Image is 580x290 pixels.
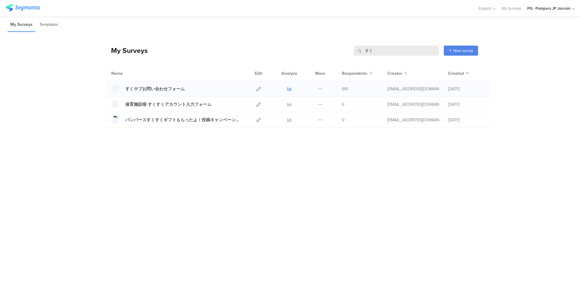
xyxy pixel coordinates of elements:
button: Created [448,70,469,77]
div: [DATE] [448,117,484,123]
span: Respondents [342,70,367,77]
a: すくサブお問い合わせフォーム [111,85,185,93]
div: furumi.tomoko1@trans-cosmos.co.jp [387,117,439,123]
div: PG - Pampers JP Janrain [527,5,571,11]
input: Survey Name, Creator... [354,46,439,56]
span: New survey [453,48,473,54]
button: Creator [387,70,407,77]
a: 保育施設様 すくすくアカウント入力フォーム [111,100,211,108]
span: 6 [342,101,344,108]
div: すくサブお問い合わせフォーム [125,86,185,92]
span: 661 [342,86,348,92]
div: [DATE] [448,101,484,108]
div: Analyze [280,66,298,81]
button: Respondents [342,70,372,77]
li: My Surveys [8,18,35,32]
div: My Surveys [105,45,148,56]
img: segmanta logo [5,4,40,12]
div: ebisu.ae.1@pg.com [387,101,439,108]
div: パンパースすくすくギフトもらったよ！投稿キャンペーン投稿キャンペーン [125,117,243,123]
div: 保育施設様 すくすくアカウント入力フォーム [125,101,211,108]
span: Support [478,5,492,11]
div: Edit [252,66,265,81]
span: Creator [387,70,402,77]
span: Created [448,70,464,77]
li: Templates [37,18,61,32]
div: Name [111,70,148,77]
div: [DATE] [448,86,484,92]
span: 0 [342,117,345,123]
div: More [314,66,327,81]
div: ebisu.ae.1@pg.com [387,86,439,92]
a: パンパースすくすくギフトもらったよ！投稿キャンペーン投稿キャンペーン [111,116,243,124]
